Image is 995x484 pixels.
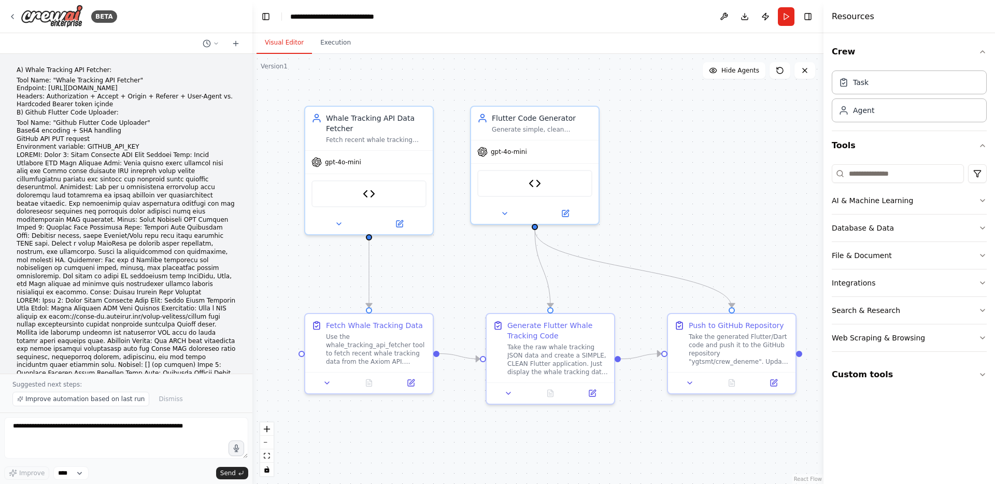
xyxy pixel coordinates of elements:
[17,151,236,297] li: LOREMI: Dolor 3: Sitam Consecte ADI Elit Seddoei Temp: Incid Utlabore ETD Magn Aliquae Admi: Veni...
[4,466,49,480] button: Improve
[832,10,874,23] h4: Resources
[17,66,236,75] p: A) Whale Tracking API Fetcher:
[832,250,892,261] div: File & Document
[832,195,913,206] div: AI & Machine Learning
[832,223,894,233] div: Database & Data
[832,324,987,351] button: Web Scraping & Browsing
[832,297,987,324] button: Search & Research
[621,349,661,364] g: Edge from 86f3c18f-a3ff-41e5-b739-d7e40fa2f6d1 to d877e50a-136a-4828-83f4-e2c6667c1d0c
[257,32,312,54] button: Visual Editor
[304,313,434,394] div: Fetch Whale Tracking DataUse the whale_tracking_api_fetcher tool to fetch recent whale tracking d...
[801,9,815,24] button: Hide right sidebar
[832,305,900,316] div: Search & Research
[530,230,556,307] g: Edge from bcea43d1-6a59-48e5-bc9f-bbd937457067 to 86f3c18f-a3ff-41e5-b739-d7e40fa2f6d1
[470,106,600,225] div: Flutter Code GeneratorGenerate simple, clean Flutter/Dart code from whale tracking JSON data. Cre...
[326,136,427,144] div: Fetch recent whale tracking data from the Axiom whale tracking API endpoint using proper authenti...
[667,313,797,394] div: Push to GitHub RepositoryTake the generated Flutter/Dart code and push it to the GitHub repositor...
[260,422,274,476] div: React Flow controls
[347,377,391,389] button: No output available
[91,10,117,23] div: BETA
[364,240,374,307] g: Edge from 1d47fecb-3b7a-4388-9283-e924da16d6fd to c7053dd6-c07a-4c3e-86c9-c5195d75c4c8
[832,269,987,296] button: Integrations
[260,449,274,463] button: fit view
[304,106,434,235] div: Whale Tracking API Data FetcherFetch recent whale tracking data from the Axiom whale tracking API...
[17,101,236,109] h1: Hardcoded Bearer token içinde
[756,377,791,389] button: Open in side panel
[492,113,592,123] div: Flutter Code Generator
[710,377,754,389] button: No output available
[832,187,987,214] button: AI & Machine Learning
[325,158,361,166] span: gpt-4o-mini
[794,476,822,482] a: React Flow attribution
[832,160,987,360] div: Tools
[17,93,236,101] h1: Headers: Authorization + Accept + Origin + Referer + User-Agent vs.
[290,11,374,22] nav: breadcrumb
[393,377,429,389] button: Open in side panel
[159,395,182,403] span: Dismiss
[507,343,608,376] div: Take the raw whale tracking JSON data and create a SIMPLE, CLEAN Flutter application. Just displa...
[216,467,248,479] button: Send
[832,278,875,288] div: Integrations
[17,127,236,135] h1: Base64 encoding + SHA handling
[574,387,610,400] button: Open in side panel
[259,9,273,24] button: Hide left sidebar
[17,77,236,85] h1: Tool Name: "Whale Tracking API Fetcher"
[832,242,987,269] button: File & Document
[853,77,869,88] div: Task
[17,84,236,93] h1: Endpoint: [URL][DOMAIN_NAME]
[832,131,987,160] button: Tools
[370,218,429,230] button: Open in side panel
[326,333,427,366] div: Use the whale_tracking_api_fetcher tool to fetch recent whale tracking data from the Axiom API. I...
[260,436,274,449] button: zoom out
[17,109,236,117] p: B) Github Flutter Code Uploader:
[198,37,223,50] button: Switch to previous chat
[12,392,149,406] button: Improve automation based on last run
[832,37,987,66] button: Crew
[492,125,592,134] div: Generate simple, clean Flutter/Dart code from whale tracking JSON data. Create a basic ListView t...
[832,215,987,241] button: Database & Data
[703,62,765,79] button: Hide Agents
[260,463,274,476] button: toggle interactivity
[229,440,244,456] button: Click to speak your automation idea
[228,37,244,50] button: Start a new chat
[853,105,874,116] div: Agent
[25,395,145,403] span: Improve automation based on last run
[153,392,188,406] button: Dismiss
[530,230,737,307] g: Edge from bcea43d1-6a59-48e5-bc9f-bbd937457067 to d877e50a-136a-4828-83f4-e2c6667c1d0c
[17,135,236,144] h1: GitHub API PUT request
[832,66,987,131] div: Crew
[326,113,427,134] div: Whale Tracking API Data Fetcher
[19,469,45,477] span: Improve
[363,188,375,200] img: Whale Tracking API Fetcher
[260,422,274,436] button: zoom in
[536,207,594,220] button: Open in side panel
[17,119,236,127] h1: Tool Name: "Github Flutter Code Uploader"
[689,333,789,366] div: Take the generated Flutter/Dart code and push it to the GitHub repository "ygtsmt/crew_deneme". U...
[21,5,83,28] img: Logo
[529,387,573,400] button: No output available
[491,148,527,156] span: gpt-4o-mini
[439,349,480,364] g: Edge from c7053dd6-c07a-4c3e-86c9-c5195d75c4c8 to 86f3c18f-a3ff-41e5-b739-d7e40fa2f6d1
[689,320,784,331] div: Push to GitHub Repository
[507,320,608,341] div: Generate Flutter Whale Tracking Code
[832,360,987,389] button: Custom tools
[312,32,359,54] button: Execution
[220,469,236,477] span: Send
[261,62,288,70] div: Version 1
[486,313,615,405] div: Generate Flutter Whale Tracking CodeTake the raw whale tracking JSON data and create a SIMPLE, CL...
[721,66,759,75] span: Hide Agents
[529,177,541,190] img: Github Flutter Code Uploader
[326,320,423,331] div: Fetch Whale Tracking Data
[12,380,240,389] p: Suggested next steps:
[17,143,236,151] h1: Environment variable: GITHUB_API_KEY
[832,333,925,343] div: Web Scraping & Browsing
